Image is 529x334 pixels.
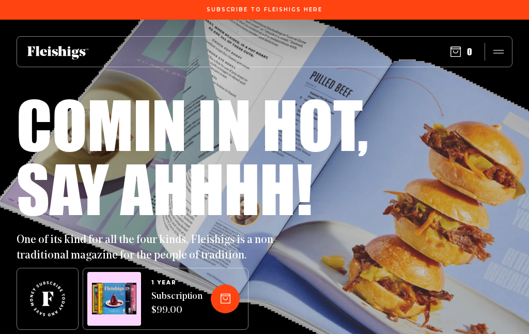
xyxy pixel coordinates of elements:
span: Subscription $99.00 [151,290,203,318]
p: One of its kind for all the four kinds. Fleishigs is a non-traditional magazine for the people of... [17,233,285,264]
button: 0 [450,46,472,57]
span: 1 YEAR [151,280,203,286]
img: Magazines image [92,283,136,314]
h1: Say ahhhh! [17,156,313,220]
a: 1 YEARSubscription $99.00 [151,280,203,318]
h1: Comin in hot, [17,92,368,156]
a: Subscribe To Fleishigs Here [205,7,324,12]
span: Subscribe To Fleishigs Here [207,7,322,13]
